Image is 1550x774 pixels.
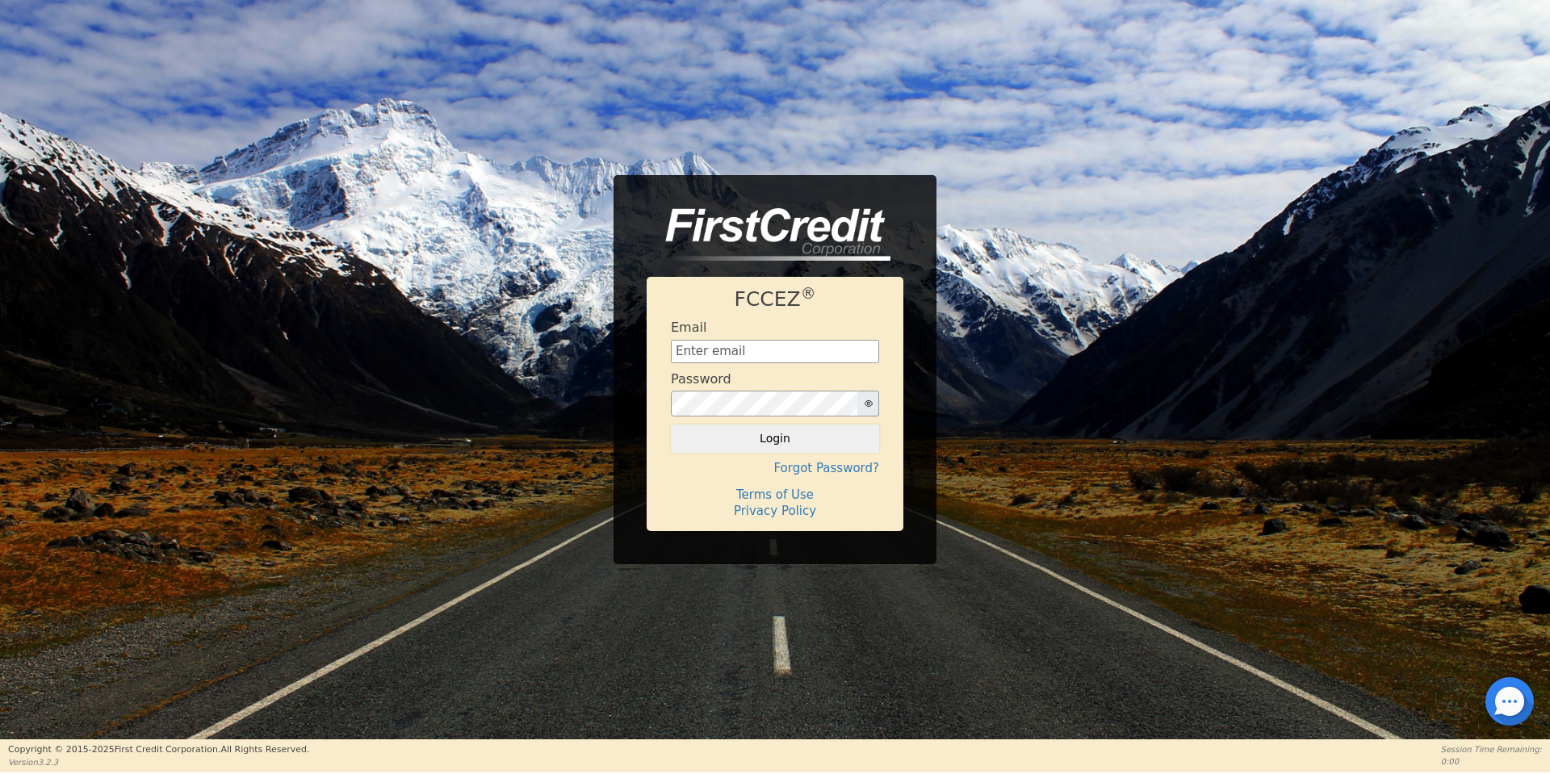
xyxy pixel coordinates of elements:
[671,287,879,312] h1: FCCEZ
[1441,743,1542,755] p: Session Time Remaining:
[671,504,879,518] h4: Privacy Policy
[671,391,858,416] input: password
[801,285,816,302] sup: ®
[671,320,706,335] h4: Email
[671,340,879,364] input: Enter email
[647,208,890,261] img: logo-CMu_cnol.png
[1441,755,1542,768] p: 0:00
[8,743,309,757] p: Copyright © 2015- 2025 First Credit Corporation.
[220,744,309,755] span: All Rights Reserved.
[671,371,731,387] h4: Password
[671,461,879,475] h4: Forgot Password?
[8,756,309,768] p: Version 3.2.3
[671,425,879,452] button: Login
[671,487,879,502] h4: Terms of Use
